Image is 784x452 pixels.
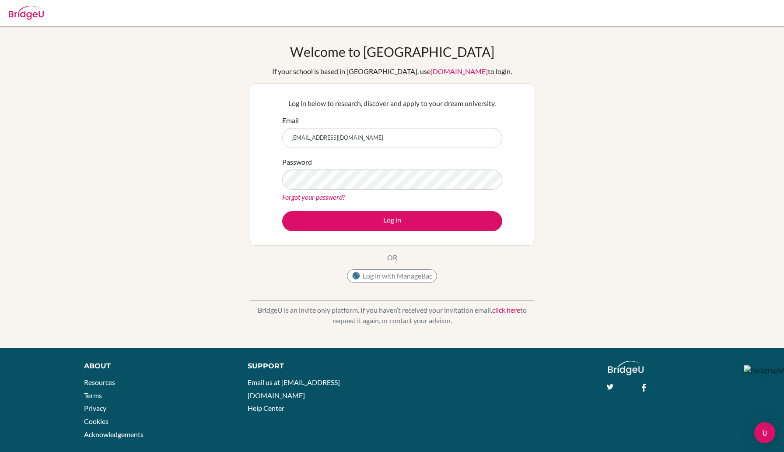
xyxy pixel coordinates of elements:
p: OR [387,252,397,263]
a: Terms [84,391,102,399]
a: Resources [84,378,115,386]
div: Support [248,361,382,371]
label: Password [282,157,312,167]
p: BridgeU is an invite only platform. If you haven’t received your invitation email, to request it ... [250,305,534,326]
a: Privacy [84,404,106,412]
a: Cookies [84,417,108,425]
a: [DOMAIN_NAME] [430,67,488,75]
div: Open Intercom Messenger [754,422,775,443]
p: Log in below to research, discover and apply to your dream university. [282,98,502,109]
button: Log in with ManageBac [347,269,437,282]
a: Help Center [248,404,284,412]
button: Log in [282,211,502,231]
a: Acknowledgements [84,430,143,438]
img: logo_white@2x-f4f0deed5e89b7ecb1c2cc34c3e3d731f90f0f143d5ea2071677605dd97b5244.png [608,361,644,375]
div: About [84,361,228,371]
h1: Welcome to [GEOGRAPHIC_DATA] [290,44,494,60]
a: Email us at [EMAIL_ADDRESS][DOMAIN_NAME] [248,378,340,399]
a: click here [492,306,520,314]
label: Email [282,115,299,126]
img: Bridge-U [9,6,44,20]
a: Forgot your password? [282,193,345,201]
div: If your school is based in [GEOGRAPHIC_DATA], use to login. [272,66,512,77]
